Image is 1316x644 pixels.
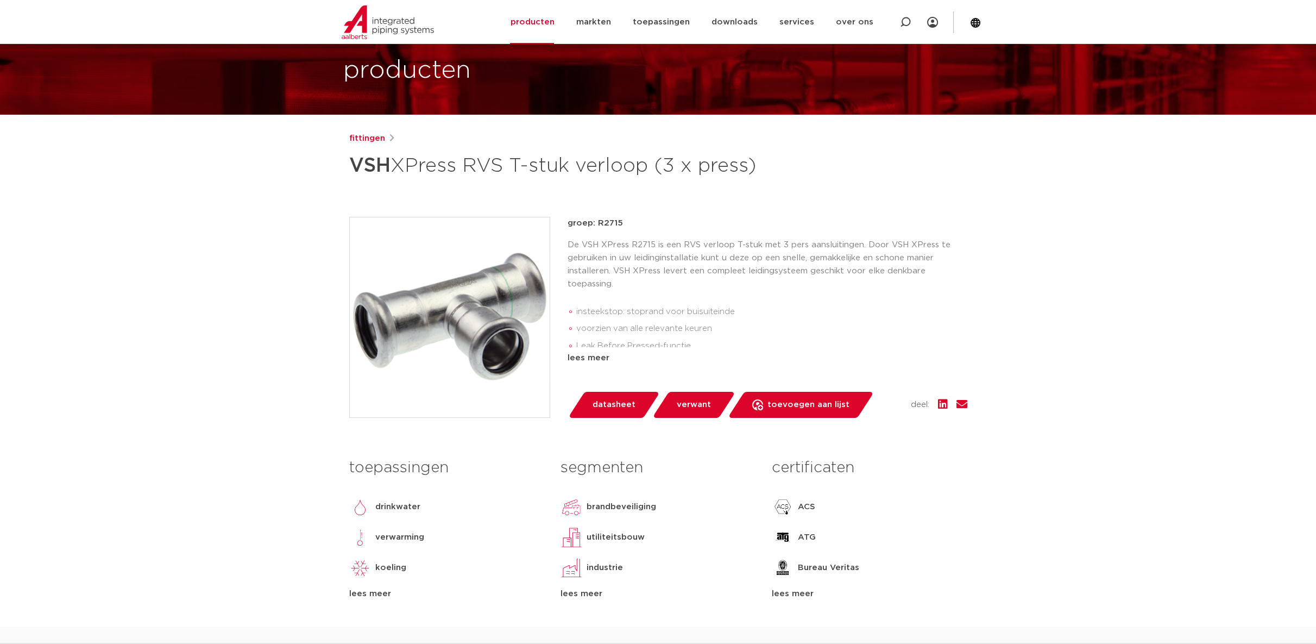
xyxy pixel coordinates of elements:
[587,561,623,574] p: industrie
[561,557,582,579] img: industrie
[561,527,582,548] img: utiliteitsbouw
[576,320,967,337] li: voorzien van alle relevante keuren
[772,496,794,518] img: ACS
[677,396,711,414] span: verwant
[568,352,967,365] div: lees meer
[767,396,849,414] span: toevoegen aan lijst
[593,396,635,414] span: datasheet
[587,501,656,514] p: brandbeveiliging
[798,531,816,544] p: ATG
[576,303,967,321] li: insteekstop: stoprand voor buisuiteinde
[568,217,967,230] p: groep: R2715
[576,337,967,355] li: Leak Before Pressed-functie
[349,587,544,601] div: lees meer
[350,217,550,417] img: Product Image for VSH XPress RVS T-stuk verloop (3 x press)
[911,398,929,411] span: deel:
[772,457,967,479] h3: certificaten
[349,527,371,548] img: verwarming
[349,156,391,176] strong: VSH
[587,531,645,544] p: utiliteitsbouw
[568,239,967,291] p: De VSH XPress R2715 is een RVS verloop T-stuk met 3 pers aansluitingen. Door VSH XPress te gebrui...
[375,531,424,544] p: verwarming
[798,501,815,514] p: ACS
[349,149,757,182] h1: XPress RVS T-stuk verloop (3 x press)
[652,392,735,418] a: verwant
[343,53,471,88] h1: producten
[349,457,544,479] h3: toepassingen
[772,557,794,579] img: Bureau Veritas
[772,527,794,548] img: ATG
[561,457,755,479] h3: segmenten
[349,557,371,579] img: koeling
[349,132,385,145] a: fittingen
[349,496,371,518] img: drinkwater
[568,392,660,418] a: datasheet
[561,587,755,601] div: lees meer
[772,587,967,601] div: lees meer
[561,496,582,518] img: brandbeveiliging
[798,561,859,574] p: Bureau Veritas
[375,501,420,514] p: drinkwater
[375,561,406,574] p: koeling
